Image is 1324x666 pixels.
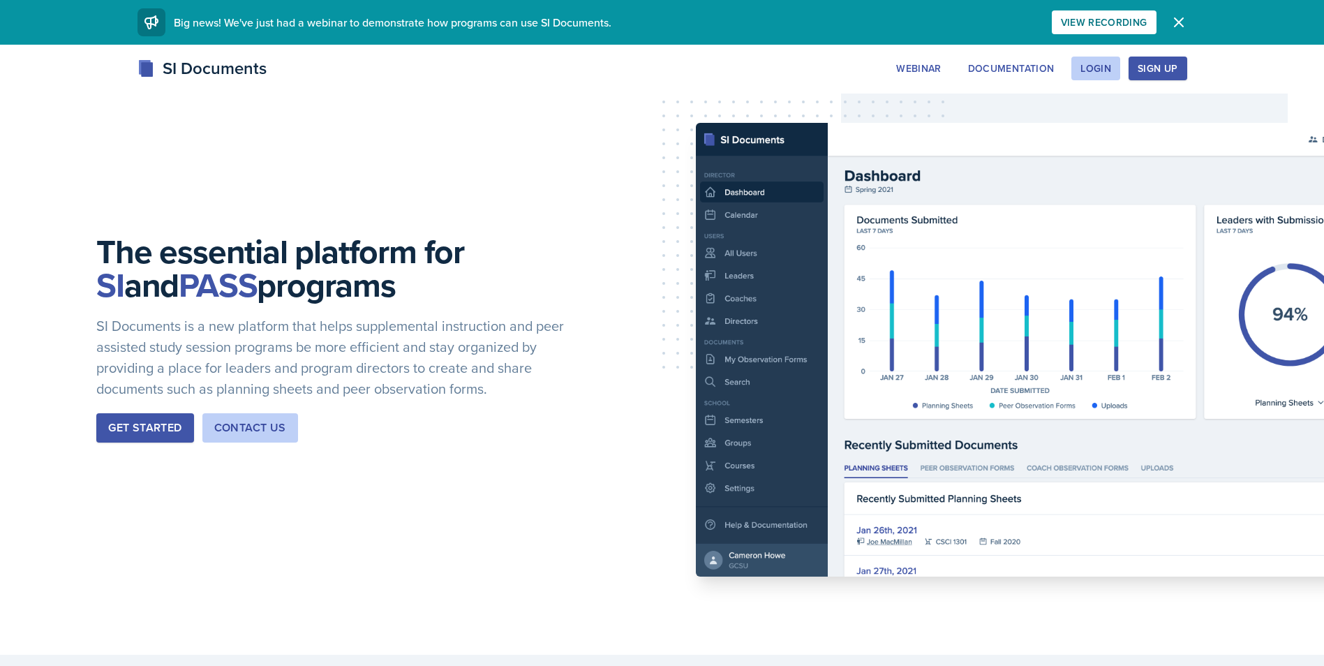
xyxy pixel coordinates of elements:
div: Login [1080,63,1111,74]
div: Webinar [896,63,941,74]
div: Contact Us [214,420,286,436]
div: View Recording [1061,17,1147,28]
div: Get Started [108,420,181,436]
button: Login [1071,57,1120,80]
button: Contact Us [202,413,298,443]
div: SI Documents [137,56,267,81]
span: Big news! We've just had a webinar to demonstrate how programs can use SI Documents. [174,15,611,30]
button: Documentation [959,57,1064,80]
button: Sign Up [1129,57,1187,80]
button: Get Started [96,413,193,443]
button: Webinar [887,57,950,80]
div: Documentation [968,63,1055,74]
div: Sign Up [1138,63,1177,74]
button: View Recording [1052,10,1156,34]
